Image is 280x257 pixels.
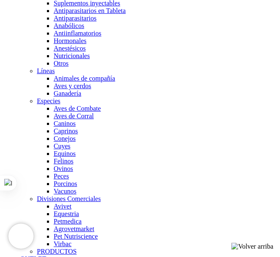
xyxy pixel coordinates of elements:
a: Aves de Corral [54,112,94,120]
a: Petmedica [54,218,82,225]
a: Caninos [54,120,75,127]
iframe: Brevo live chat [8,224,34,249]
a: Ovinos [54,165,73,172]
a: Anestésicos [54,45,86,52]
a: Otros [54,60,69,67]
a: Ganadería [54,90,81,97]
a: Porcinos [54,180,77,187]
a: Pet Nutriscience [54,233,98,240]
a: Divisiones Comerciales [37,195,101,202]
a: Cuyes [54,142,70,150]
a: Equestria [54,210,79,217]
a: Avivet [54,203,71,210]
a: Especies [37,97,60,104]
a: Agrovetmarket [54,225,94,232]
a: Antiparasitarios en Tableta [54,7,126,14]
a: Vacunos [54,188,76,195]
a: Hormonales [54,37,86,44]
img: Volver arriba [231,243,273,250]
a: Aves de Combate [54,105,101,112]
a: Aves y cerdos [54,82,91,89]
a: Antiinflamatorios [54,30,101,37]
a: Virbac [54,240,72,247]
a: Equinos [54,150,75,157]
a: Anabólicos [54,22,84,29]
a: Caprinos [54,127,78,135]
a: Antiparasitarios [54,15,96,22]
a: Líneas [37,67,55,74]
a: PRODUCTOS [37,248,77,255]
a: Animales de compañía [54,75,115,82]
a: Nutricionales [54,52,90,59]
a: Felinos [54,158,73,165]
a: Conejos [54,135,75,142]
a: Peces [54,173,69,180]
